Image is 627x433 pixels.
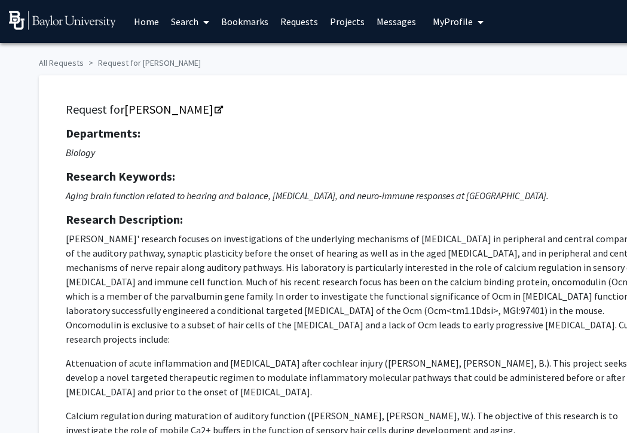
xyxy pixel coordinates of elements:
[9,11,116,30] img: Baylor University Logo
[433,16,473,28] span: My Profile
[39,57,84,68] a: All Requests
[66,212,183,227] strong: Research Description:
[66,147,95,158] i: Biology
[274,1,324,42] a: Requests
[66,126,140,141] strong: Departments:
[9,379,51,424] iframe: Chat
[66,190,549,202] i: Aging brain function related to hearing and balance, [MEDICAL_DATA], and neuro-immune responses a...
[324,1,371,42] a: Projects
[66,169,175,184] strong: Research Keywords:
[371,1,422,42] a: Messages
[84,57,201,69] li: Request for [PERSON_NAME]
[128,1,165,42] a: Home
[124,102,222,117] a: Opens in a new tab
[165,1,215,42] a: Search
[215,1,274,42] a: Bookmarks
